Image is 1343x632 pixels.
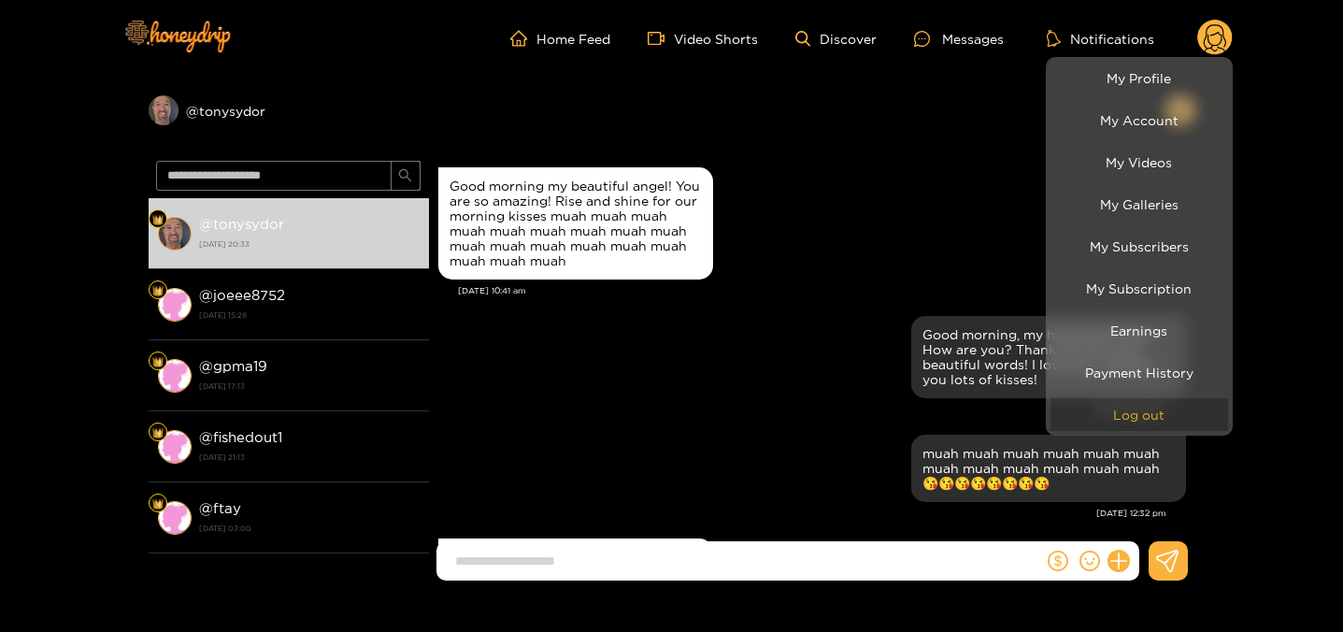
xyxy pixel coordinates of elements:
a: My Galleries [1050,188,1228,221]
button: Log out [1050,398,1228,431]
a: My Profile [1050,62,1228,94]
a: Earnings [1050,314,1228,347]
a: My Account [1050,104,1228,136]
a: Payment History [1050,356,1228,389]
a: My Subscription [1050,272,1228,305]
a: My Subscribers [1050,230,1228,263]
a: My Videos [1050,146,1228,179]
